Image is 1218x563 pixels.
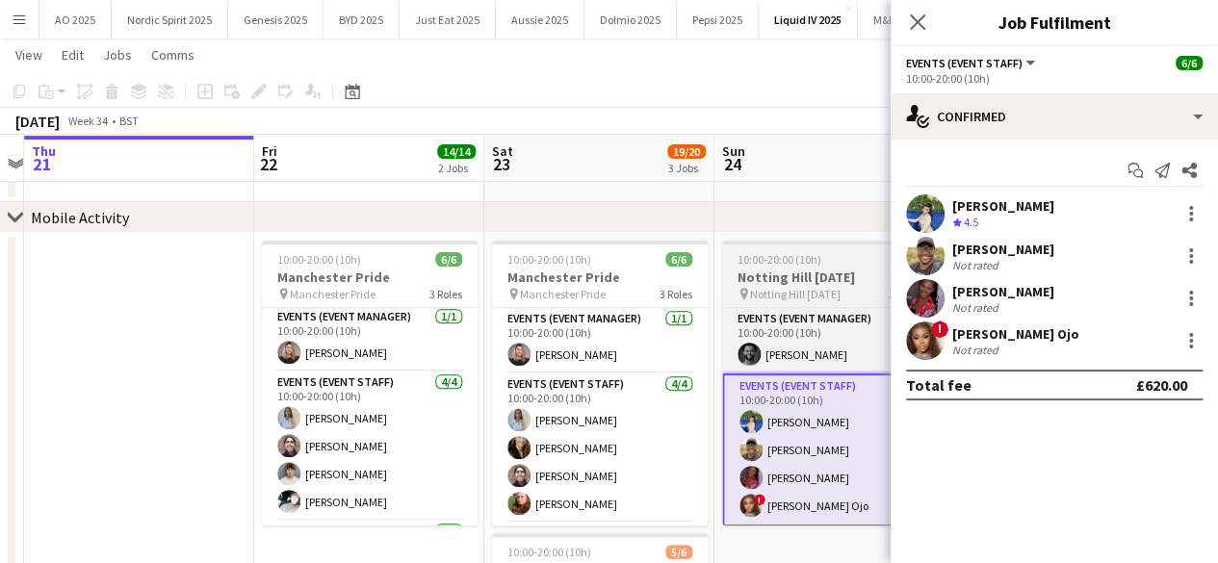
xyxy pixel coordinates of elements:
[722,241,938,525] app-job-card: 10:00-20:00 (10h)6/6Notting Hill [DATE] Notting Hill [DATE]3 RolesEvents (Event Manager)1/110:00-...
[738,252,821,267] span: 10:00-20:00 (10h)
[750,287,841,301] span: Notting Hill [DATE]
[143,42,202,67] a: Comms
[8,42,50,67] a: View
[228,1,324,38] button: Genesis 2025
[759,1,858,38] button: Liquid IV 2025
[15,112,60,131] div: [DATE]
[31,208,129,227] div: Mobile Activity
[520,287,606,301] span: Manchester Pride
[890,287,922,301] span: 3 Roles
[103,46,132,64] span: Jobs
[584,1,677,38] button: Dolmio 2025
[677,1,759,38] button: Pepsi 2025
[891,10,1218,35] h3: Job Fulfilment
[722,269,938,286] h3: Notting Hill [DATE]
[665,545,692,559] span: 5/6
[665,252,692,267] span: 6/6
[754,494,765,505] span: !
[1136,375,1187,395] div: £620.00
[324,1,400,38] button: BYD 2025
[952,241,1054,258] div: [PERSON_NAME]
[722,142,745,160] span: Sun
[952,325,1079,343] div: [PERSON_NAME] Ojo
[492,241,708,525] app-job-card: 10:00-20:00 (10h)6/6Manchester Pride Manchester Pride3 RolesEvents (Event Manager)1/110:00-20:00 ...
[492,269,708,286] h3: Manchester Pride
[29,153,56,175] span: 21
[438,161,475,175] div: 2 Jobs
[952,300,1002,315] div: Not rated
[507,252,591,267] span: 10:00-20:00 (10h)
[15,46,42,64] span: View
[931,320,948,338] span: !
[906,71,1203,86] div: 10:00-20:00 (10h)
[496,1,584,38] button: Aussie 2025
[262,142,277,160] span: Fri
[964,215,978,229] span: 4.5
[119,114,139,128] div: BST
[492,373,708,523] app-card-role: Events (Event Staff)4/410:00-20:00 (10h)[PERSON_NAME][PERSON_NAME][PERSON_NAME][PERSON_NAME]
[62,46,84,64] span: Edit
[429,287,462,301] span: 3 Roles
[667,144,706,159] span: 19/20
[668,161,705,175] div: 3 Jobs
[906,56,1023,70] span: Events (Event Staff)
[400,1,496,38] button: Just Eat 2025
[891,93,1218,140] div: Confirmed
[492,142,513,160] span: Sat
[1176,56,1203,70] span: 6/6
[259,153,277,175] span: 22
[151,46,194,64] span: Comms
[32,142,56,160] span: Thu
[262,371,478,521] app-card-role: Events (Event Staff)4/410:00-20:00 (10h)[PERSON_NAME][PERSON_NAME][PERSON_NAME][PERSON_NAME]
[262,241,478,525] app-job-card: 10:00-20:00 (10h)6/6Manchester Pride Manchester Pride3 RolesEvents (Event Manager)1/110:00-20:00 ...
[95,42,140,67] a: Jobs
[262,269,478,286] h3: Manchester Pride
[290,287,376,301] span: Manchester Pride
[660,287,692,301] span: 3 Roles
[112,1,228,38] button: Nordic Spirit 2025
[952,258,1002,272] div: Not rated
[492,308,708,373] app-card-role: Events (Event Manager)1/110:00-20:00 (10h)[PERSON_NAME]
[437,144,476,159] span: 14/14
[64,114,112,128] span: Week 34
[719,153,745,175] span: 24
[507,545,591,559] span: 10:00-20:00 (10h)
[952,197,1054,215] div: [PERSON_NAME]
[906,375,972,395] div: Total fee
[722,373,938,526] app-card-role: Events (Event Staff)4/410:00-20:00 (10h)[PERSON_NAME][PERSON_NAME][PERSON_NAME]![PERSON_NAME] Ojo
[906,56,1038,70] button: Events (Event Staff)
[262,306,478,371] app-card-role: Events (Event Manager)1/110:00-20:00 (10h)[PERSON_NAME]
[952,343,1002,357] div: Not rated
[277,252,361,267] span: 10:00-20:00 (10h)
[858,1,946,38] button: M&M's 2025
[39,1,112,38] button: AO 2025
[722,308,938,373] app-card-role: Events (Event Manager)1/110:00-20:00 (10h)[PERSON_NAME]
[435,252,462,267] span: 6/6
[54,42,91,67] a: Edit
[952,283,1054,300] div: [PERSON_NAME]
[489,153,513,175] span: 23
